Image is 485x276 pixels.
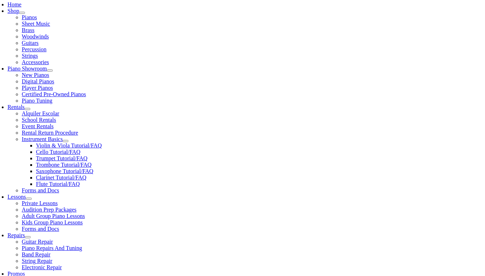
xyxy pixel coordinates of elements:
a: New Pianos [22,72,49,78]
a: Guitars [22,40,38,46]
a: Brass [22,27,35,33]
a: Home [7,1,21,7]
a: Electronic Repair [22,264,62,270]
a: Instrument Basics [22,136,63,142]
a: Event Rentals [22,123,53,129]
a: Alquiler Escolar [22,110,59,116]
a: Clarinet Tutorial/FAQ [36,175,87,181]
a: School Rentals [22,117,56,123]
a: Shop [7,8,19,14]
a: Flute Tutorial/FAQ [36,181,80,187]
a: Pianos [22,14,37,20]
a: Private Lessons [22,200,58,206]
a: Lessons [7,194,26,200]
button: Open submenu of Instrument Basics [63,140,68,142]
a: Player Pianos [22,85,53,91]
a: Woodwinds [22,33,49,40]
a: Repairs [7,232,25,238]
a: Piano Showroom [7,66,47,72]
a: String Repair [22,258,52,264]
a: Digital Pianos [22,78,54,84]
a: Kids Group Piano Lessons [22,219,83,225]
a: Violin & Viola Tutorial/FAQ [36,142,102,149]
button: Open submenu of Rentals [25,108,30,110]
a: Rental Return Procedure [22,130,78,136]
a: Accessories [22,59,49,65]
a: Strings [22,53,38,59]
a: Audition Prep Packages [22,207,77,213]
a: Piano Tuning [22,98,52,104]
button: Open submenu of Piano Showroom [47,69,53,72]
a: Forms and Docs [22,187,59,193]
a: Guitar Repair [22,239,53,245]
button: Open submenu of Lessons [26,198,32,200]
a: Band Repair [22,251,50,257]
a: Cello Tutorial/FAQ [36,149,80,155]
a: Certified Pre-Owned Pianos [22,91,86,97]
a: Sheet Music [22,21,50,27]
a: Trombone Tutorial/FAQ [36,162,92,168]
a: Adult Group Piano Lessons [22,213,85,219]
a: Piano Repairs And Tuning [22,245,82,251]
a: Saxophone Tutorial/FAQ [36,168,93,174]
button: Open submenu of Shop [19,12,25,14]
a: Forms and Docs [22,226,59,232]
a: Trumpet Tutorial/FAQ [36,155,87,161]
a: Percussion [22,46,46,52]
a: Rentals [7,104,25,110]
button: Open submenu of Repairs [25,236,31,238]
